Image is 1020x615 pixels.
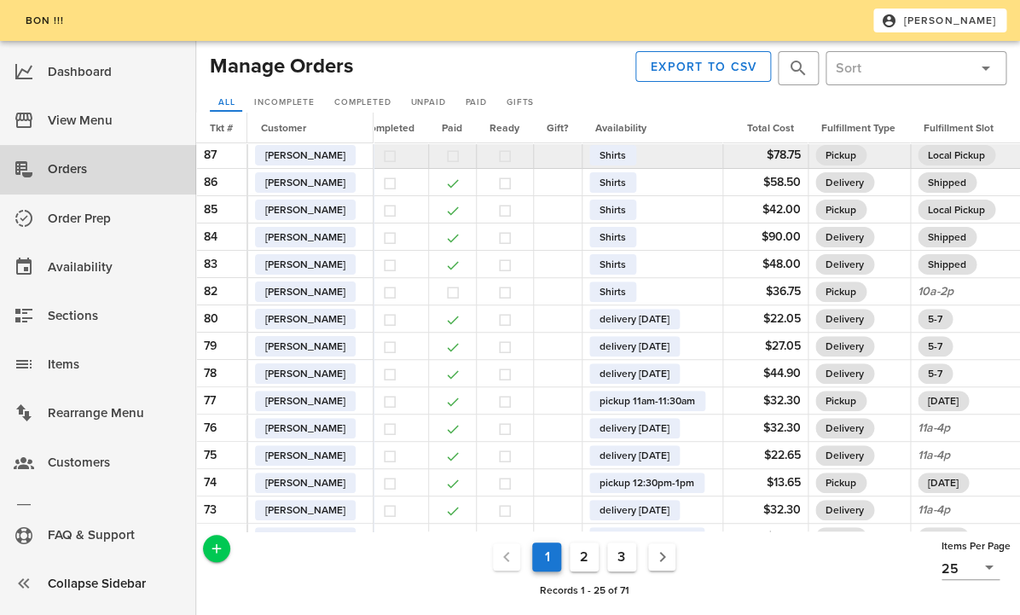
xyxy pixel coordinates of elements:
button: prepend icon [788,58,808,78]
span: delivery [DATE] [600,336,669,357]
a: Incomplete [246,95,322,112]
a: Paid [457,95,495,112]
span: [PERSON_NAME] [265,445,345,466]
a: Gifts [498,95,542,112]
span: Delivery [826,363,864,384]
div: Rearrange Menu [48,399,183,427]
span: delivery [DATE] [600,418,669,438]
td: 82 [196,278,247,305]
span: Fulfillment Slot [924,122,994,134]
span: Fulfillment Type [821,122,895,134]
td: 74 [196,469,247,496]
div: Collapse Sidebar [48,570,183,598]
span: Pickup [826,145,856,165]
div: Hit Enter to search [778,51,819,85]
span: [DATE] [928,391,959,411]
span: Pickup [826,281,856,302]
span: Delivery [826,227,864,247]
td: $44.90 [722,360,808,387]
span: Total Cost [747,122,794,134]
span: delivery [DATE] [600,363,669,384]
div: Customers [48,449,183,477]
span: [DATE] [928,473,959,493]
span: [PERSON_NAME] [265,527,345,548]
span: Shipped [928,254,966,275]
span: Shirts [600,281,626,302]
span: Pickup [826,391,856,411]
td: 72 [196,524,247,551]
th: Gift? [533,113,582,143]
span: pickup 12:30pm-1pm [600,527,694,548]
span: Shirts [600,200,626,220]
span: 5-7 [928,363,942,384]
th: Fulfillment Type [808,113,910,143]
td: 77 [196,387,247,415]
button: Goto Page 2 [570,542,599,571]
a: bon !!! [14,9,74,32]
td: 85 [196,196,247,223]
span: Local Pickup [928,145,985,165]
span: Delivery [826,500,864,520]
a: Unpaid [403,95,454,112]
span: Shipped [928,227,966,247]
div: View Menu [48,107,183,135]
span: [PERSON_NAME] [265,254,345,275]
td: $32.30 [722,415,808,442]
td: 73 [196,496,247,524]
td: $32.30 [722,496,808,524]
td: $32.30 [722,387,808,415]
td: $22.65 [722,442,808,469]
span: [PERSON_NAME] [265,363,345,384]
span: Paid [442,122,462,134]
td: 75 [196,442,247,469]
th: Ready [476,113,533,143]
div: Order Prep [48,205,183,233]
span: Shipped [928,172,966,193]
div: Dashboard [48,58,183,86]
td: 76 [196,415,247,442]
span: [PERSON_NAME] [265,309,345,329]
span: [PERSON_NAME] [265,281,345,302]
span: Completed [333,97,391,107]
span: Shirts [600,145,626,165]
span: Delivery [826,309,864,329]
th: Availability [582,113,722,143]
span: [PERSON_NAME] [265,391,345,411]
span: delivery [DATE] [600,309,669,329]
span: Delivery [826,445,864,466]
span: Shirts [600,227,626,247]
button: [PERSON_NAME] [873,9,1006,32]
div: Sections [48,302,183,330]
nav: Pagination Navigation [234,538,935,576]
span: [PERSON_NAME] [265,172,345,193]
span: Pickup [826,527,856,548]
th: Tkt # [196,113,247,143]
span: Local Pickup [928,200,985,220]
span: Ready [490,122,519,134]
span: All [217,97,235,107]
span: 5-7 [928,309,942,329]
span: Unpaid [409,97,445,107]
div: Availability [48,253,183,281]
td: $42.00 [722,196,808,223]
div: FAQ & Support [48,521,183,549]
span: Incomplete [253,97,315,107]
span: bon !!! [24,15,64,26]
div: Records 1 - 25 of 71 [230,579,938,601]
span: [PERSON_NAME] [265,336,345,357]
span: Pickup [826,473,856,493]
span: [PERSON_NAME] [265,473,345,493]
button: Export to CSV [635,51,772,82]
span: pickup 12:30pm-1pm [600,473,694,493]
span: 5-7 [928,336,942,357]
td: 78 [196,360,247,387]
span: delivery [DATE] [600,445,669,466]
span: [PERSON_NAME] [265,200,345,220]
span: Shirts [600,172,626,193]
td: 87 [196,142,247,169]
span: Completed [363,122,414,134]
td: $36.75 [722,278,808,305]
button: Current Page, Page 1 [532,542,561,571]
span: Shirts [600,254,626,275]
span: delivery [DATE] [600,500,669,520]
